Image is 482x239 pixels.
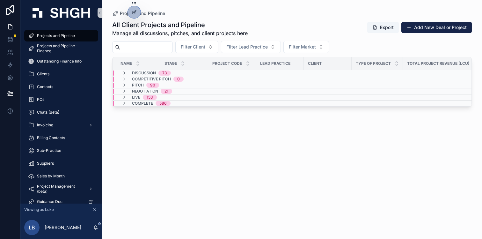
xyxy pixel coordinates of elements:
[120,61,132,66] span: Name
[147,95,153,100] div: 153
[24,107,98,118] a: Chats (Beta)
[308,61,322,66] span: Client
[37,184,84,194] span: Project Management (beta)
[181,44,205,50] span: Filter Client
[175,41,218,53] button: Select Button
[407,61,470,66] span: Total Project Revenue (LCU)
[164,89,168,94] div: 21
[37,199,62,204] span: Guidance Doc
[37,71,49,77] span: Clients
[162,71,167,76] div: 73
[37,174,65,179] span: Sales by Month
[112,29,248,37] span: Manage all discussions, pitches, and client projects here
[37,97,44,102] span: POs
[24,94,98,105] a: POs
[37,59,82,64] span: Outstanding Finance Info
[20,26,102,204] div: scrollable content
[37,123,53,128] span: Invoicing
[24,81,98,93] a: Contacts
[132,71,156,76] span: Discussion
[29,224,35,231] span: LB
[24,207,54,212] span: Viewing as Luke
[24,183,98,195] a: Project Management (beta)
[37,148,61,153] span: Sub-Practice
[37,84,53,89] span: Contacts
[132,89,158,94] span: Negotiation
[24,68,98,80] a: Clients
[112,20,248,29] h1: All Client Projects and Pipeline
[24,30,98,41] a: Projects and Pipeline
[24,170,98,182] a: Sales by Month
[159,101,167,106] div: 586
[212,61,242,66] span: Project Code
[24,43,98,54] a: Projects and Pipeline - Finance
[37,135,65,140] span: Billing Contacts
[37,161,54,166] span: Suppliers
[289,44,316,50] span: Filter Market
[164,61,177,66] span: Stage
[33,8,90,18] img: App logo
[24,56,98,67] a: Outstanding Finance Info
[150,83,155,88] div: 90
[132,77,171,82] span: Competitive Pitch
[132,83,144,88] span: Pitch
[260,61,290,66] span: Lead Practice
[283,41,329,53] button: Select Button
[226,44,268,50] span: Filter Lead Practice
[24,196,98,207] a: Guidance Doc
[37,43,92,54] span: Projects and Pipeline - Finance
[132,95,140,100] span: Live
[24,132,98,144] a: Billing Contacts
[24,158,98,169] a: Suppliers
[37,33,75,38] span: Projects and Pipeline
[24,119,98,131] a: Invoicing
[367,22,399,33] button: Export
[401,22,472,33] button: Add New Deal or Project
[356,61,391,66] span: Type of Project
[132,101,153,106] span: Complete
[177,77,180,82] div: 0
[24,145,98,156] a: Sub-Practice
[37,110,59,115] span: Chats (Beta)
[45,224,81,231] p: [PERSON_NAME]
[221,41,281,53] button: Select Button
[112,10,165,17] a: Projects and Pipeline
[120,10,165,17] span: Projects and Pipeline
